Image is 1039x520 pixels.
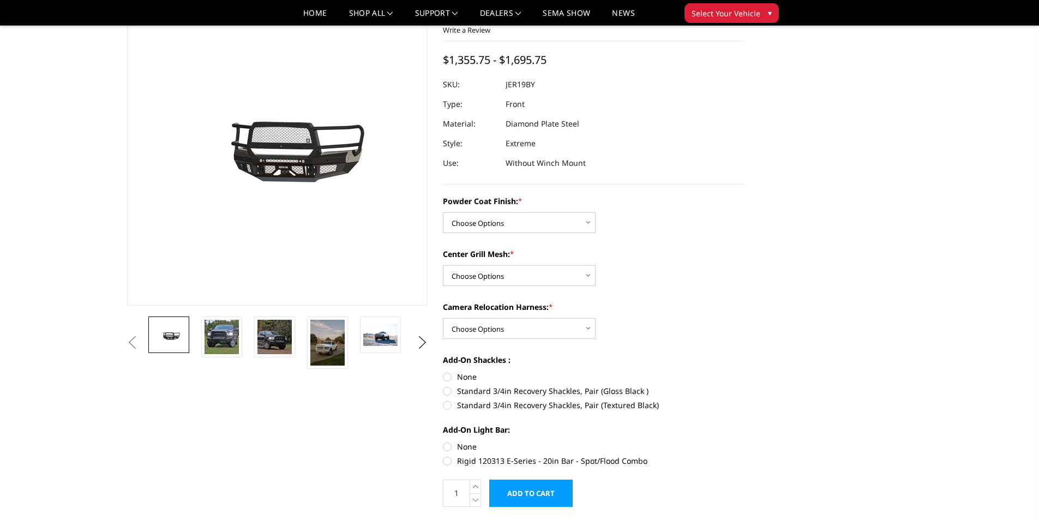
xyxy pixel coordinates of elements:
a: News [612,9,634,25]
img: 2019-2025 Ram 2500-3500 - FT Series - Extreme Front Bumper [310,320,345,366]
dd: Without Winch Mount [506,153,586,173]
input: Add to Cart [489,480,573,507]
label: Add-On Light Bar: [443,424,744,435]
dt: Use: [443,153,497,173]
span: $1,355.75 - $1,695.75 [443,52,546,67]
label: Standard 3/4in Recovery Shackles, Pair (Gloss Black ) [443,385,744,397]
img: 2019-2025 Ram 2500-3500 - FT Series - Extreme Front Bumper [363,324,398,346]
dt: Style: [443,134,497,153]
label: Rigid 120313 E-Series - 20in Bar - Spot/Flood Combo [443,455,744,467]
dd: Diamond Plate Steel [506,114,579,134]
label: None [443,371,744,382]
button: Next [414,334,430,351]
label: None [443,441,744,452]
label: Center Grill Mesh: [443,248,744,260]
span: ▾ [768,7,772,19]
a: Dealers [480,9,521,25]
button: Select Your Vehicle [684,3,779,23]
dt: Type: [443,94,497,114]
a: Home [303,9,327,25]
img: 2019-2025 Ram 2500-3500 - FT Series - Extreme Front Bumper [205,320,239,354]
label: Camera Relocation Harness: [443,301,744,313]
a: Support [415,9,458,25]
span: Select Your Vehicle [692,8,760,19]
a: SEMA Show [543,9,590,25]
button: Previous [124,334,141,351]
label: Standard 3/4in Recovery Shackles, Pair (Textured Black) [443,399,744,411]
dt: SKU: [443,75,497,94]
dd: Extreme [506,134,536,153]
dd: Front [506,94,525,114]
label: Powder Coat Finish: [443,195,744,207]
img: 2019-2025 Ram 2500-3500 - FT Series - Extreme Front Bumper [152,327,186,343]
a: shop all [349,9,393,25]
img: 2019-2025 Ram 2500-3500 - FT Series - Extreme Front Bumper [257,320,292,354]
dt: Material: [443,114,497,134]
label: Add-On Shackles : [443,354,744,366]
a: Write a Review [443,25,490,35]
dd: JER19BY [506,75,535,94]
